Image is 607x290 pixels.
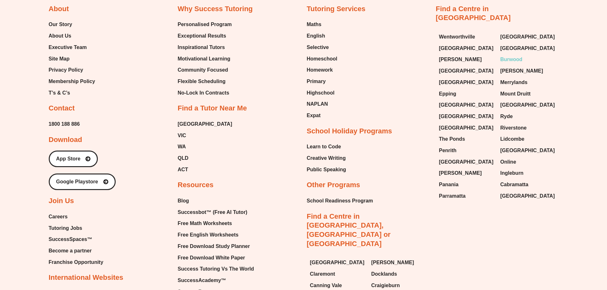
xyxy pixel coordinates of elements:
a: Public Speaking [307,165,346,174]
h2: Tutoring Services [307,4,365,14]
span: Docklands [371,269,397,279]
a: QLD [178,153,232,163]
a: [GEOGRAPHIC_DATA] [500,146,555,155]
a: Maths [307,20,337,29]
span: [GEOGRAPHIC_DATA] [439,44,494,53]
span: Epping [439,89,456,99]
span: Lidcombe [500,134,524,144]
a: Successbot™ (Free AI Tutor) [178,208,254,217]
a: Highschool [307,88,337,98]
a: Success Tutoring Vs The World [178,264,254,274]
a: Docklands [371,269,426,279]
h2: International Websites [49,273,123,282]
a: Free English Worksheets [178,230,254,240]
a: [GEOGRAPHIC_DATA] [439,78,494,87]
span: Personalised Program [178,20,232,29]
a: Exceptional Results [178,31,232,41]
span: Creative Writing [307,153,346,163]
span: Parramatta [439,191,466,201]
a: Lidcombe [500,134,555,144]
a: WA [178,142,232,152]
span: Panania [439,180,459,189]
span: School Readiness Program [307,196,373,206]
a: Privacy Policy [49,65,95,75]
a: SuccessAcademy™ [178,276,254,285]
a: Community Focused [178,65,232,75]
span: Community Focused [178,65,228,75]
a: No-Lock In Contracts [178,88,232,98]
span: Inspirational Tutors [178,43,225,52]
a: [GEOGRAPHIC_DATA] [439,66,494,76]
span: Careers [49,212,68,222]
a: Inspirational Tutors [178,43,232,52]
span: Exceptional Results [178,31,226,41]
a: Merrylands [500,78,555,87]
span: The Ponds [439,134,465,144]
a: English [307,31,337,41]
a: Penrith [439,146,494,155]
a: Claremont [310,269,365,279]
a: [GEOGRAPHIC_DATA] [500,100,555,110]
a: Free Download White Paper [178,253,254,263]
a: Careers [49,212,104,222]
a: Epping [439,89,494,99]
span: Selective [307,43,329,52]
span: Riverstone [500,123,527,133]
a: Our Story [49,20,95,29]
a: [GEOGRAPHIC_DATA] [500,191,555,201]
span: App Store [56,156,80,161]
span: Wentworthville [439,32,475,42]
span: SuccessSpaces™ [49,235,92,244]
a: Become a partner [49,246,104,256]
span: Motivational Learning [178,54,230,64]
a: Flexible Scheduling [178,77,232,86]
span: Burwood [500,55,522,64]
span: ACT [178,165,188,174]
h2: Find a Tutor Near Me [178,104,247,113]
span: [GEOGRAPHIC_DATA] [500,146,555,155]
span: Primary [307,77,326,86]
span: 1800 188 886 [49,119,80,129]
a: Ryde [500,112,555,121]
a: Executive Team [49,43,95,52]
span: Homeschool [307,54,337,64]
a: Motivational Learning [178,54,232,64]
span: Free English Worksheets [178,230,239,240]
a: [PERSON_NAME] [439,55,494,64]
span: Maths [307,20,322,29]
span: SuccessAcademy™ [178,276,226,285]
a: Riverstone [500,123,555,133]
span: Highschool [307,88,335,98]
span: Tutoring Jobs [49,223,82,233]
h2: Resources [178,180,214,190]
h2: Contact [49,104,75,113]
span: [GEOGRAPHIC_DATA] [439,100,494,110]
a: Free Math Worksheets [178,219,254,228]
a: Mount Druitt [500,89,555,99]
span: [GEOGRAPHIC_DATA] [500,191,555,201]
span: [PERSON_NAME] [439,168,482,178]
a: Membership Policy [49,77,95,86]
a: Find a Centre in [GEOGRAPHIC_DATA] [436,5,511,22]
a: Primary [307,77,337,86]
a: [GEOGRAPHIC_DATA] [439,112,494,121]
span: Learn to Code [307,142,341,152]
span: Become a partner [49,246,92,256]
a: [PERSON_NAME] [500,66,555,76]
h2: Join Us [49,196,74,206]
a: [GEOGRAPHIC_DATA] [310,258,365,267]
a: App Store [49,151,98,167]
span: Claremont [310,269,335,279]
a: Burwood [500,55,555,64]
span: Mount Druitt [500,89,531,99]
span: Homework [307,65,333,75]
a: Cabramatta [500,180,555,189]
span: T’s & C’s [49,88,70,98]
a: [GEOGRAPHIC_DATA] [178,119,232,129]
span: Blog [178,196,189,206]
